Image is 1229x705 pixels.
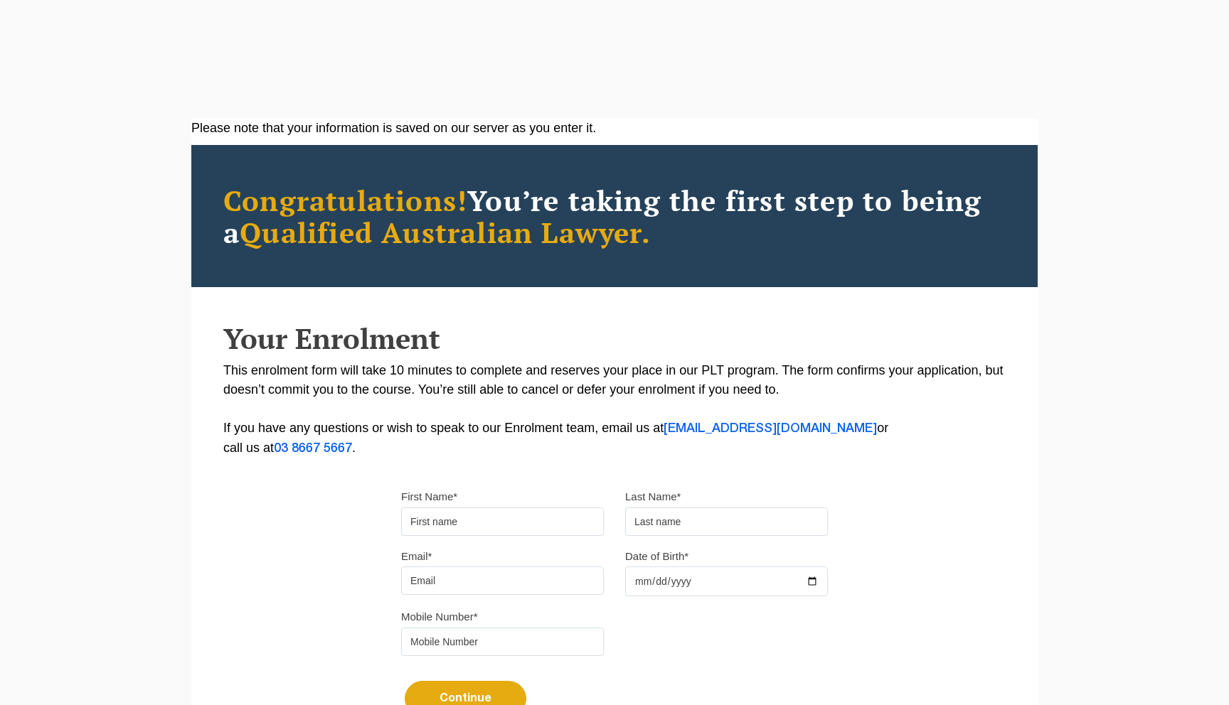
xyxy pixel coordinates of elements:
label: Date of Birth* [625,549,688,564]
input: Last name [625,507,828,536]
label: First Name* [401,490,457,504]
a: 03 8667 5667 [274,443,352,454]
label: Email* [401,549,432,564]
span: Qualified Australian Lawyer. [240,213,651,251]
div: Please note that your information is saved on our server as you enter it. [191,119,1038,138]
p: This enrolment form will take 10 minutes to complete and reserves your place in our PLT program. ... [223,361,1006,458]
input: Email [401,566,604,595]
a: [EMAIL_ADDRESS][DOMAIN_NAME] [664,423,877,434]
input: First name [401,507,604,536]
h2: Your Enrolment [223,323,1006,354]
input: Mobile Number [401,628,604,656]
label: Mobile Number* [401,610,478,624]
h2: You’re taking the first step to being a [223,184,1006,248]
label: Last Name* [625,490,681,504]
span: Congratulations! [223,181,467,219]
